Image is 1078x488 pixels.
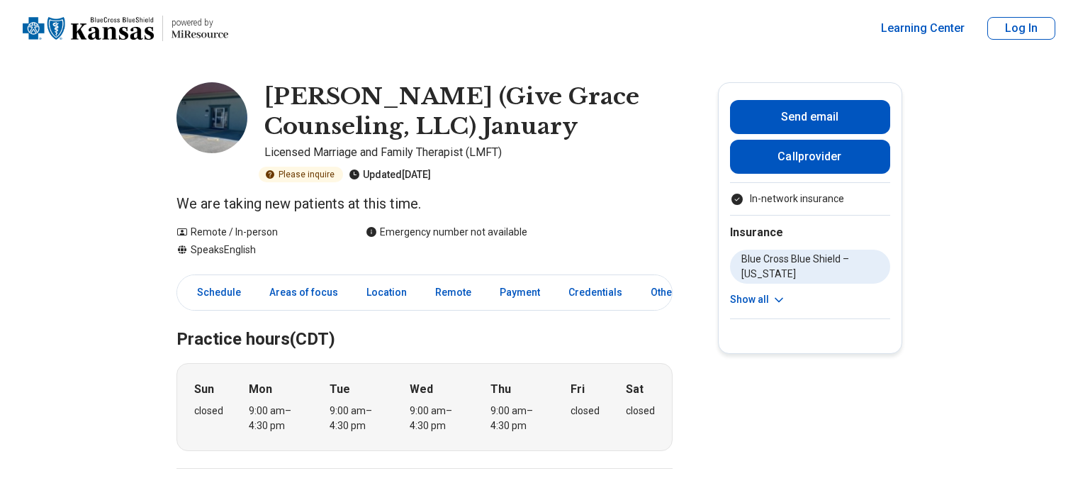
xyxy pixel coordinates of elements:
[571,381,585,398] strong: Fri
[330,381,350,398] strong: Tue
[261,278,347,307] a: Areas of focus
[730,292,786,307] button: Show all
[987,17,1055,40] button: Log In
[730,192,890,206] li: In-network insurance
[264,82,673,141] h1: [PERSON_NAME] (Give Grace Counseling, LLC) January
[249,404,303,433] div: 9:00 am – 4:30 pm
[366,225,527,240] div: Emergency number not available
[490,404,545,433] div: 9:00 am – 4:30 pm
[259,167,343,182] div: Please inquire
[626,404,655,418] div: closed
[176,243,337,257] div: Speaks English
[626,381,644,398] strong: Sat
[410,404,464,433] div: 9:00 am – 4:30 pm
[730,192,890,206] ul: Payment options
[730,250,890,284] li: Blue Cross Blue Shield – [US_STATE]
[176,194,673,213] p: We are taking new patients at this time.
[349,167,431,182] div: Updated [DATE]
[194,404,223,418] div: closed
[330,404,384,433] div: 9:00 am – 4:30 pm
[264,144,673,161] p: Licensed Marriage and Family Therapist (LMFT)
[358,278,415,307] a: Location
[410,381,433,398] strong: Wed
[491,278,549,307] a: Payment
[490,381,511,398] strong: Thu
[560,278,631,307] a: Credentials
[571,404,600,418] div: closed
[730,140,890,174] button: Callprovider
[730,100,890,134] button: Send email
[427,278,480,307] a: Remote
[176,363,673,451] div: When does the program meet?
[176,225,337,240] div: Remote / In-person
[180,278,249,307] a: Schedule
[176,82,247,153] img: Hannah January, Licensed Marriage and Family Therapist (LMFT)
[23,6,228,51] a: Home page
[249,381,272,398] strong: Mon
[172,17,228,28] p: powered by
[881,20,965,37] a: Learning Center
[642,278,693,307] a: Other
[194,381,214,398] strong: Sun
[176,294,673,352] h2: Practice hours (CDT)
[730,224,890,241] h2: Insurance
